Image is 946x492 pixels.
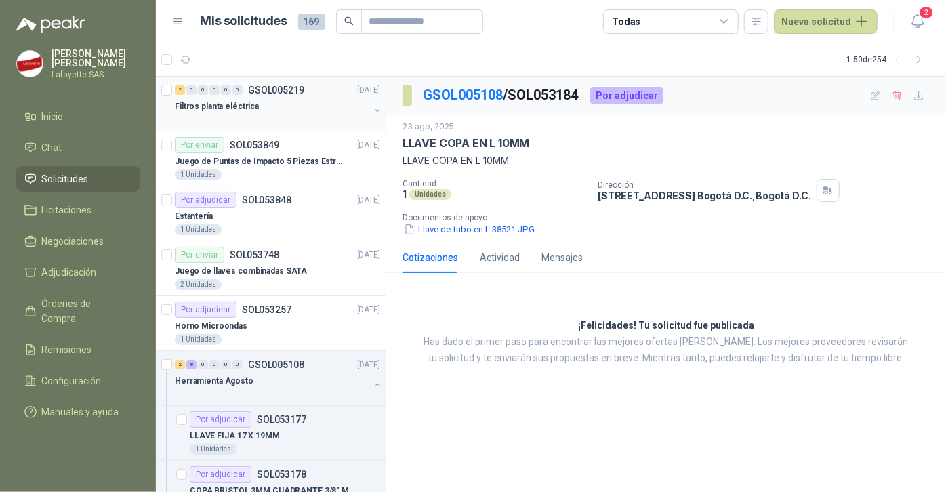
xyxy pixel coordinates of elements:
div: 1 Unidades [175,224,222,235]
p: Has dado el primer paso para encontrar las mejores ofertas [PERSON_NAME]. Los mejores proveedores... [420,334,912,367]
div: 0 [209,360,220,369]
p: LLAVE COPA EN L 10MM [403,136,529,150]
div: 0 [198,85,208,95]
div: Unidades [409,189,451,200]
a: Manuales y ayuda [16,399,140,425]
a: Negociaciones [16,228,140,254]
p: Cantidad [403,179,587,188]
p: SOL053748 [230,250,279,260]
button: 2 [905,9,930,34]
span: Chat [42,140,62,155]
p: 23 ago, 2025 [403,121,454,134]
div: 1 - 50 de 254 [846,49,930,70]
span: Solicitudes [42,171,89,186]
p: [DATE] [357,358,380,371]
p: [DATE] [357,194,380,207]
p: Juego de llaves combinadas SATA [175,265,307,278]
p: [DATE] [357,304,380,316]
h3: ¡Felicidades! Tu solicitud fue publicada [578,318,754,334]
div: Por adjudicar [590,87,663,104]
p: [DATE] [357,84,380,97]
span: Órdenes de Compra [42,296,127,326]
a: Solicitudes [16,166,140,192]
a: Por adjudicarSOL053257[DATE] Horno Microondas1 Unidades [156,296,386,351]
a: 2 0 0 0 0 0 GSOL005219[DATE] Filtros planta eléctrica [175,82,383,125]
a: Chat [16,135,140,161]
div: 0 [186,85,197,95]
div: Por enviar [175,137,224,153]
p: SOL053849 [230,140,279,150]
div: 1 Unidades [175,334,222,345]
div: Por adjudicar [175,192,236,208]
div: Todas [612,14,640,29]
button: Llave de tubo en L 38521.JPG [403,222,536,237]
p: [DATE] [357,249,380,262]
a: Por adjudicarSOL053848[DATE] Estantería1 Unidades [156,186,386,241]
p: Lafayette SAS [52,70,140,79]
p: SOL053177 [257,415,306,424]
div: Por adjudicar [175,302,236,318]
p: Filtros planta eléctrica [175,100,259,113]
div: 0 [221,85,231,95]
p: [STREET_ADDRESS] Bogotá D.C. , Bogotá D.C. [598,190,810,201]
a: 2 8 0 0 0 0 GSOL005108[DATE] Herramienta Agosto [175,356,383,400]
a: Por enviarSOL053748[DATE] Juego de llaves combinadas SATA2 Unidades [156,241,386,296]
p: Horno Microondas [175,320,247,333]
span: Inicio [42,109,64,124]
span: search [344,16,354,26]
p: 1 [403,188,407,200]
div: 1 Unidades [190,444,236,455]
div: Por adjudicar [190,411,251,428]
p: SOL053257 [242,305,291,314]
div: Por enviar [175,247,224,263]
img: Company Logo [17,51,43,77]
p: Documentos de apoyo [403,213,941,222]
div: 0 [198,360,208,369]
img: Logo peakr [16,16,85,33]
div: 8 [186,360,197,369]
span: Configuración [42,373,102,388]
span: Licitaciones [42,203,92,218]
p: Herramienta Agosto [175,375,253,388]
span: Adjudicación [42,265,97,280]
span: Remisiones [42,342,92,357]
a: Adjudicación [16,260,140,285]
a: Por adjudicarSOL053177LLAVE FIJA 17 X 19MM1 Unidades [156,406,386,461]
div: 2 Unidades [175,279,222,290]
div: 2 [175,85,185,95]
div: Cotizaciones [403,250,458,265]
button: Nueva solicitud [774,9,878,34]
div: 0 [232,85,243,95]
div: 1 Unidades [175,169,222,180]
div: Mensajes [541,250,583,265]
p: / SOL053184 [423,85,579,106]
span: 2 [919,6,934,19]
div: 0 [221,360,231,369]
div: Actividad [480,250,520,265]
p: LLAVE FIJA 17 X 19MM [190,430,280,443]
a: Configuración [16,368,140,394]
div: 2 [175,360,185,369]
div: Por adjudicar [190,466,251,483]
p: Estantería [175,210,213,223]
span: 169 [298,14,325,30]
p: GSOL005108 [248,360,304,369]
p: Dirección [598,180,810,190]
h1: Mis solicitudes [201,12,287,31]
div: 0 [232,360,243,369]
p: [DATE] [357,139,380,152]
p: Juego de Puntas de Impacto 5 Piezas Estrella PH2 de 2'' Zanco 1/4'' Truper [175,155,344,168]
a: Licitaciones [16,197,140,223]
a: Por enviarSOL053849[DATE] Juego de Puntas de Impacto 5 Piezas Estrella PH2 de 2'' Zanco 1/4'' Tru... [156,131,386,186]
p: GSOL005219 [248,85,304,95]
p: SOL053848 [242,195,291,205]
a: Órdenes de Compra [16,291,140,331]
div: 0 [209,85,220,95]
a: GSOL005108 [423,87,503,103]
a: Inicio [16,104,140,129]
p: LLAVE COPA EN L 10MM [403,153,930,168]
span: Manuales y ayuda [42,405,119,419]
p: SOL053178 [257,470,306,479]
p: [PERSON_NAME] [PERSON_NAME] [52,49,140,68]
a: Remisiones [16,337,140,363]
